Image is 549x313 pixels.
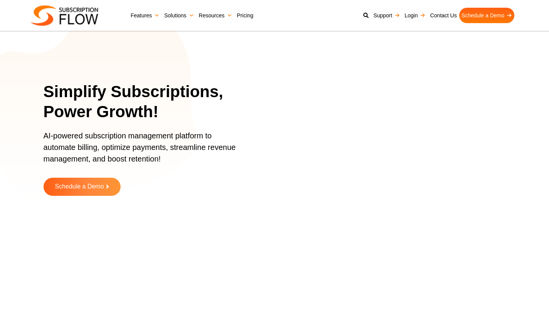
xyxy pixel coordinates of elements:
[371,8,402,23] a: Support
[55,183,104,190] span: Schedule a Demo
[402,8,428,23] a: Login
[162,8,196,23] a: Solutions
[128,8,162,23] a: Features
[31,5,98,26] img: Subscriptionflow
[459,8,514,23] a: Schedule a Demo
[235,8,256,23] a: Pricing
[44,130,244,172] p: AI-powered subscription management platform to automate billing, optimize payments, streamline re...
[196,8,235,23] a: Resources
[44,82,254,122] h1: Simplify Subscriptions, Power Growth!
[428,8,459,23] a: Contact Us
[44,178,121,196] a: Schedule a Demo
